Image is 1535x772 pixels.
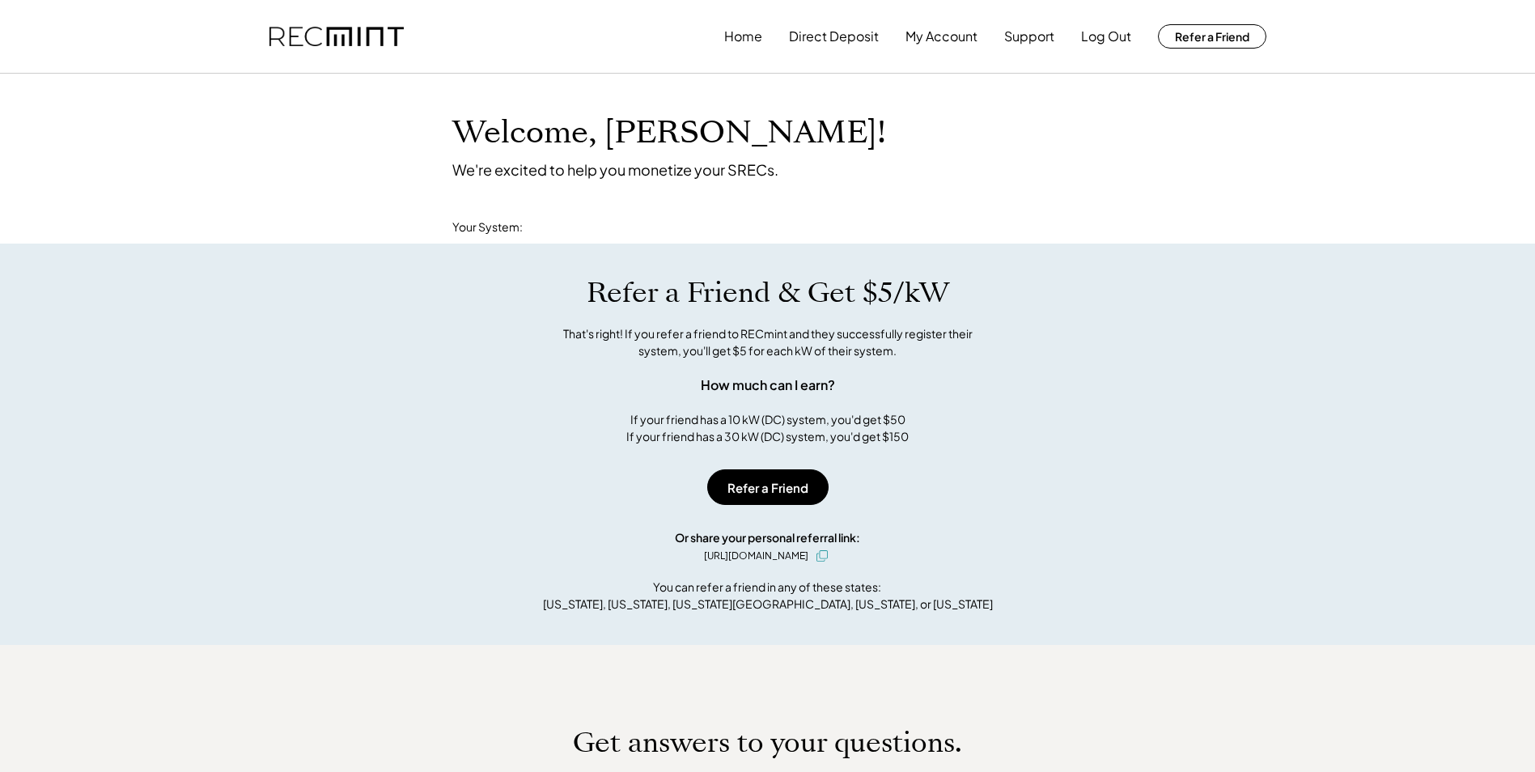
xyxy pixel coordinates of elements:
div: If your friend has a 10 kW (DC) system, you'd get $50 If your friend has a 30 kW (DC) system, you... [626,411,909,445]
div: You can refer a friend in any of these states: [US_STATE], [US_STATE], [US_STATE][GEOGRAPHIC_DATA... [543,579,993,613]
button: Support [1004,20,1054,53]
button: My Account [905,20,977,53]
button: Refer a Friend [1158,24,1266,49]
button: Direct Deposit [789,20,879,53]
h1: Refer a Friend & Get $5/kW [587,276,949,310]
button: Log Out [1081,20,1131,53]
img: recmint-logotype%403x.png [269,27,404,47]
div: We're excited to help you monetize your SRECs. [452,160,778,179]
div: Your System: [452,219,523,235]
h1: Get answers to your questions. [573,726,962,760]
button: Home [724,20,762,53]
button: click to copy [812,546,832,566]
h1: Welcome, [PERSON_NAME]! [452,114,886,152]
div: [URL][DOMAIN_NAME] [704,549,808,563]
div: Or share your personal referral link: [675,529,860,546]
div: That's right! If you refer a friend to RECmint and they successfully register their system, you'l... [545,325,990,359]
button: Refer a Friend [707,469,829,505]
div: How much can I earn? [701,375,835,395]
